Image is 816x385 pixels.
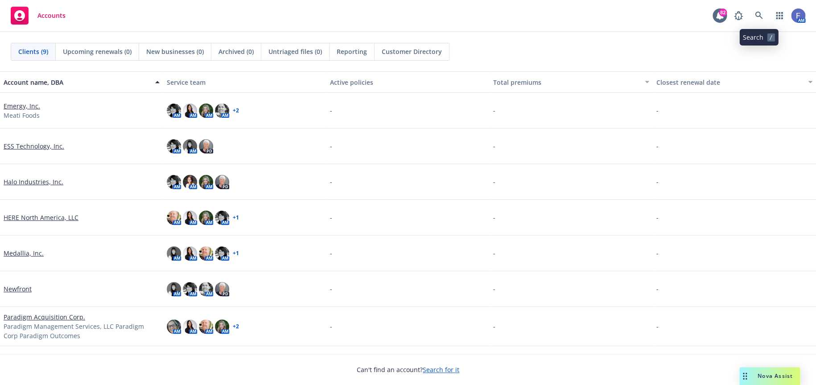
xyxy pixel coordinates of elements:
[490,71,653,93] button: Total premiums
[493,213,495,222] span: -
[183,175,197,189] img: photo
[493,177,495,186] span: -
[4,322,160,340] span: Paradigm Management Services, LLC Paradigm Corp Paradigm Outcomes
[233,108,239,113] a: + 2
[37,12,66,19] span: Accounts
[233,251,239,256] a: + 1
[656,322,659,331] span: -
[326,71,490,93] button: Active policies
[215,319,229,334] img: photo
[330,248,332,258] span: -
[330,78,486,87] div: Active policies
[4,177,63,186] a: Halo Industries, Inc.
[330,213,332,222] span: -
[4,111,40,120] span: Meati Foods
[493,322,495,331] span: -
[330,106,332,115] span: -
[199,103,213,118] img: photo
[183,211,197,225] img: photo
[4,248,44,258] a: Medallia, Inc.
[167,139,181,153] img: photo
[656,106,659,115] span: -
[656,78,803,87] div: Closest renewal date
[167,319,181,334] img: photo
[215,175,229,189] img: photo
[146,47,204,56] span: New businesses (0)
[215,246,229,261] img: photo
[330,284,332,294] span: -
[215,211,229,225] img: photo
[167,78,323,87] div: Service team
[656,177,659,186] span: -
[4,284,32,294] a: Newfront
[493,141,495,151] span: -
[215,282,229,296] img: photo
[4,141,64,151] a: ESS Technology, Inc.
[330,177,332,186] span: -
[199,282,213,296] img: photo
[163,71,326,93] button: Service team
[423,365,459,374] a: Search for it
[750,7,768,25] a: Search
[4,312,85,322] a: Paradigm Acquisition Corp.
[739,367,750,385] div: Drag to move
[183,103,197,118] img: photo
[183,319,197,334] img: photo
[656,213,659,222] span: -
[199,139,213,153] img: photo
[199,319,213,334] img: photo
[656,284,659,294] span: -
[215,103,229,118] img: photo
[656,141,659,151] span: -
[337,47,367,56] span: Reporting
[268,47,322,56] span: Untriaged files (0)
[233,215,239,220] a: + 1
[63,47,132,56] span: Upcoming renewals (0)
[183,139,197,153] img: photo
[167,103,181,118] img: photo
[729,7,747,25] a: Report a Bug
[4,101,40,111] a: Emergy, Inc.
[18,47,48,56] span: Clients (9)
[167,246,181,261] img: photo
[167,282,181,296] img: photo
[758,372,793,380] span: Nova Assist
[656,248,659,258] span: -
[493,284,495,294] span: -
[493,78,639,87] div: Total premiums
[739,367,800,385] button: Nova Assist
[183,246,197,261] img: photo
[771,7,788,25] a: Switch app
[493,106,495,115] span: -
[791,8,805,23] img: photo
[167,175,181,189] img: photo
[183,282,197,296] img: photo
[7,3,69,28] a: Accounts
[233,324,239,329] a: + 2
[199,246,213,261] img: photo
[218,47,254,56] span: Archived (0)
[4,213,78,222] a: HERE North America, LLC
[493,248,495,258] span: -
[653,71,816,93] button: Closest renewal date
[199,175,213,189] img: photo
[330,141,332,151] span: -
[167,211,181,225] img: photo
[199,211,213,225] img: photo
[719,8,727,17] div: 82
[382,47,442,56] span: Customer Directory
[357,365,459,374] span: Can't find an account?
[330,322,332,331] span: -
[4,78,150,87] div: Account name, DBA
